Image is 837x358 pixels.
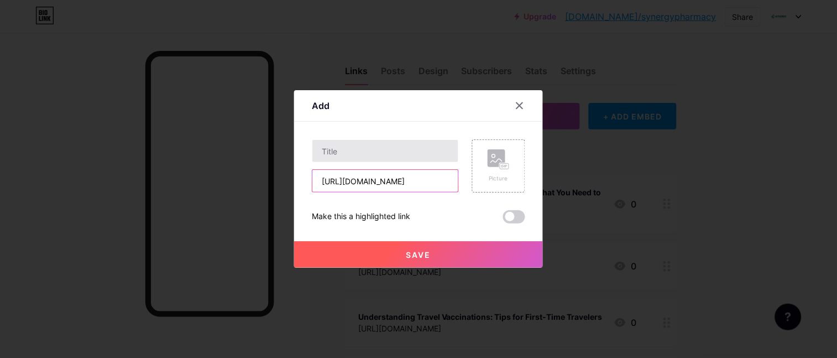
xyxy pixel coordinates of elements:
[312,170,458,192] input: URL
[312,210,410,224] div: Make this a highlighted link
[406,250,431,260] span: Save
[312,140,458,162] input: Title
[488,174,510,183] div: Picture
[312,99,329,112] div: Add
[294,241,543,268] button: Save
